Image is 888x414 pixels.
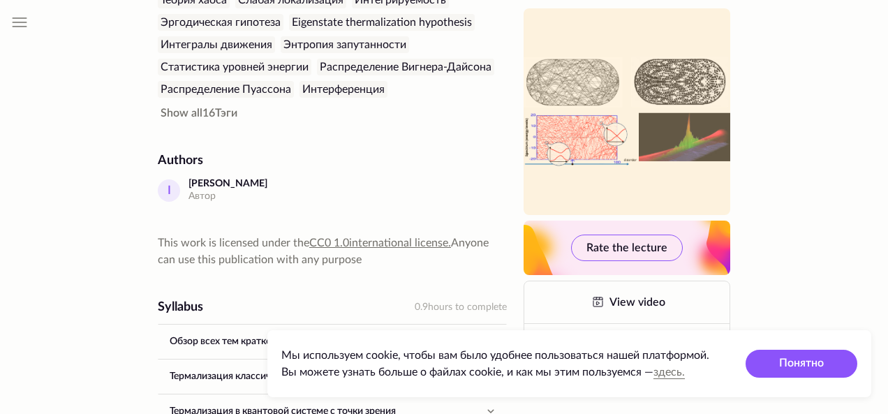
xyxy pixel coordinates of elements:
[158,59,311,75] div: Статистика уровней энергии
[161,108,237,119] span: 16
[349,237,448,249] span: international license
[281,36,409,53] div: Энтропия запутанности
[571,235,683,261] button: Rate the lecture
[158,152,507,169] div: Authors
[609,297,665,308] span: View video
[215,108,237,119] span: Тэги
[158,14,283,31] div: Эргодическая гипотеза
[428,302,507,312] span: hours to complete
[317,59,494,75] div: Распределение Вигнера-Дайсона
[158,105,240,121] button: Show all16Тэги
[158,81,294,98] div: Распределение Пуассона
[158,325,506,358] a: Обзор всех тем кратко
[524,324,730,366] button: Get link to the lecture
[158,36,275,53] div: Интегралы движения
[289,14,475,31] div: Eigenstate thermalization hypothesis
[161,108,202,119] span: Show all
[158,360,506,393] a: Термализация классических систем
[158,299,203,316] div: Syllabus
[309,237,451,249] a: CC0 1.0international license.
[524,281,730,323] a: View video
[188,190,267,204] div: Автор
[158,235,507,268] div: Anyone can use this publication with any purpose
[415,299,507,316] div: 0.9
[188,177,267,190] div: [PERSON_NAME]
[653,367,685,378] a: здесь.
[299,81,387,98] div: Интерференция
[158,237,309,249] span: This work is licensed under the
[281,350,709,378] span: Мы используем cookie, чтобы вам было удобнее пользоваться нашей платформой. Вы можете узнать боль...
[746,350,857,378] button: Понятно
[158,179,180,202] div: I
